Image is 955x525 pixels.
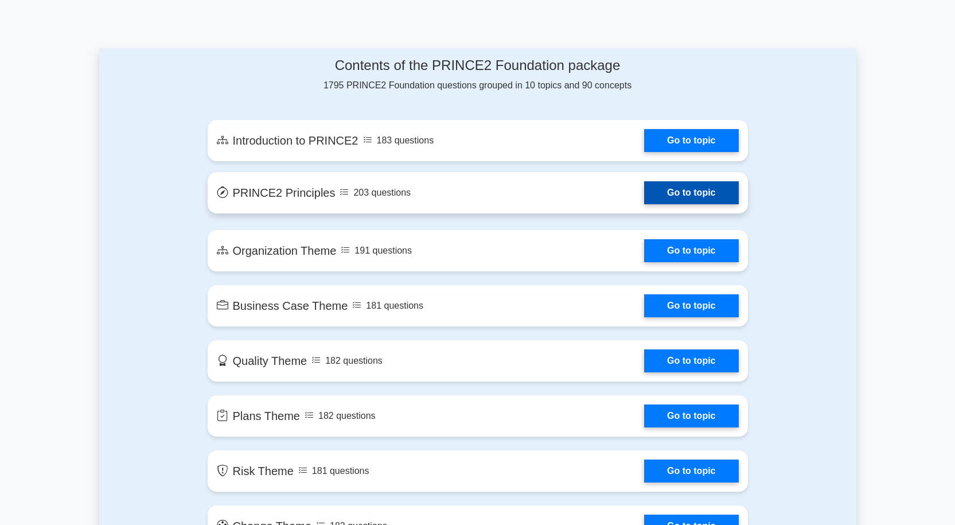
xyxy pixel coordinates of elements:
a: Go to topic [644,460,738,483]
a: Go to topic [644,129,738,152]
div: 1795 PRINCE2 Foundation questions grouped in 10 topics and 90 concepts [208,57,748,92]
a: Go to topic [644,294,738,317]
h4: Contents of the PRINCE2 Foundation package [208,57,748,74]
a: Go to topic [644,239,738,262]
a: Go to topic [644,181,738,204]
a: Go to topic [644,349,738,372]
a: Go to topic [644,405,738,427]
